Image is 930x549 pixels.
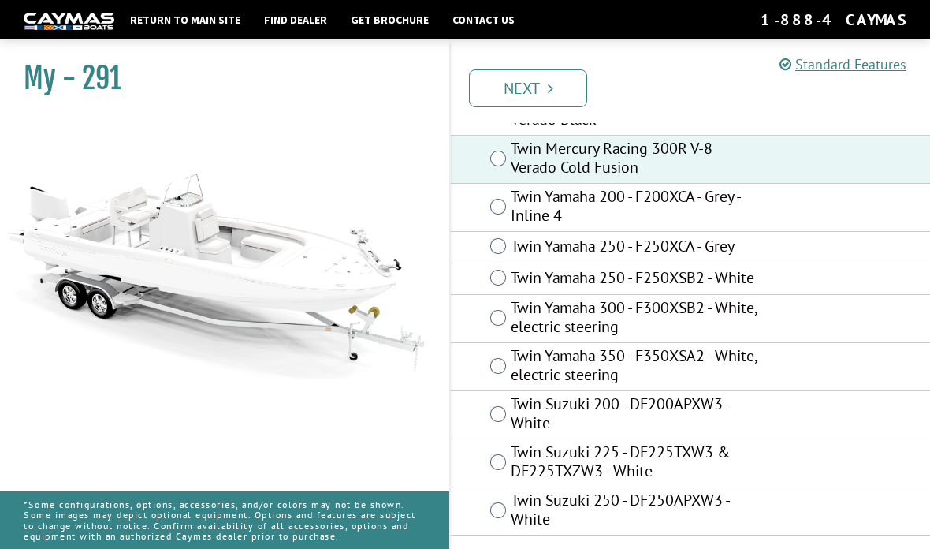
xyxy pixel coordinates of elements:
[469,69,587,107] a: Next
[511,268,761,291] label: Twin Yamaha 250 - F250XSB2 - White
[445,9,523,30] a: Contact Us
[465,67,930,107] ul: Pagination
[122,9,248,30] a: Return to main site
[24,491,426,549] p: *Some configurations, options, accessories, and/or colors may not be shown. Some images may depic...
[761,9,906,30] div: 1-888-4CAYMAS
[511,491,761,532] label: Twin Suzuki 250 - DF250APXW3 - White
[256,9,335,30] a: Find Dealer
[24,13,114,29] img: white-logo-c9c8dbefe5ff5ceceb0f0178aa75bf4bb51f6bca0971e226c86eb53dfe498488.png
[511,346,761,388] label: Twin Yamaha 350 - F350XSA2 - White, electric steering
[511,443,761,484] label: Twin Suzuki 225 - DF225TXW3 & DF225TXZW3 - White
[511,394,761,436] label: Twin Suzuki 200 - DF200APXW3 - White
[343,9,437,30] a: Get Brochure
[24,61,410,96] h1: My - 291
[779,55,906,73] a: Standard Features
[511,139,761,181] label: Twin Mercury Racing 300R V-8 Verado Cold Fusion
[511,187,761,229] label: Twin Yamaha 200 - F200XCA - Grey - Inline 4
[511,298,761,340] label: Twin Yamaha 300 - F300XSB2 - White, electric steering
[511,237,761,260] label: Twin Yamaha 250 - F250XCA - Grey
